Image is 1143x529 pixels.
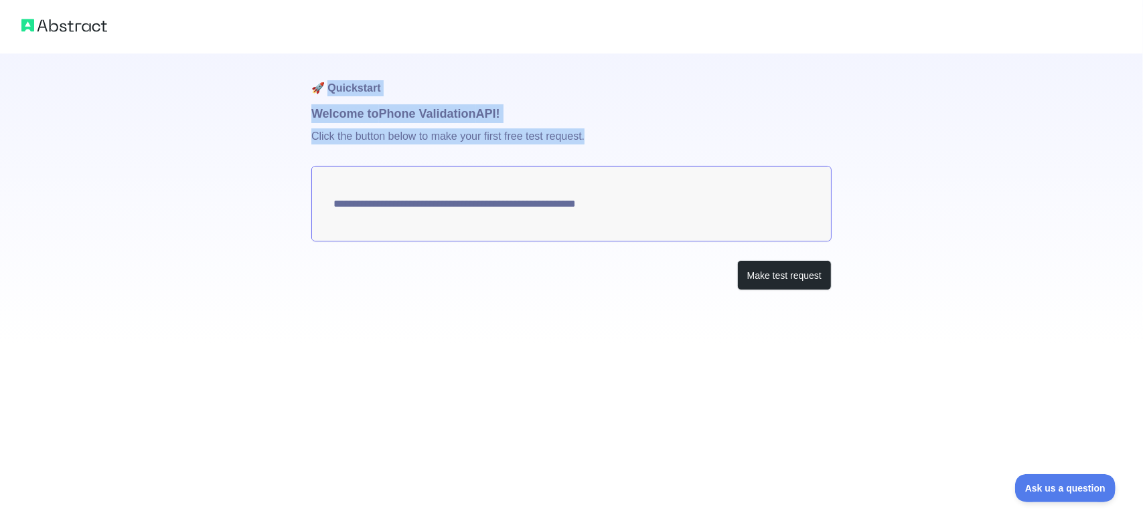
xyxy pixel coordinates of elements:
[311,54,832,104] h1: 🚀 Quickstart
[1015,474,1116,502] iframe: Toggle Customer Support
[737,260,832,290] button: Make test request
[311,123,832,166] p: Click the button below to make your first free test request.
[21,16,107,35] img: Abstract logo
[311,104,832,123] h1: Welcome to Phone Validation API!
